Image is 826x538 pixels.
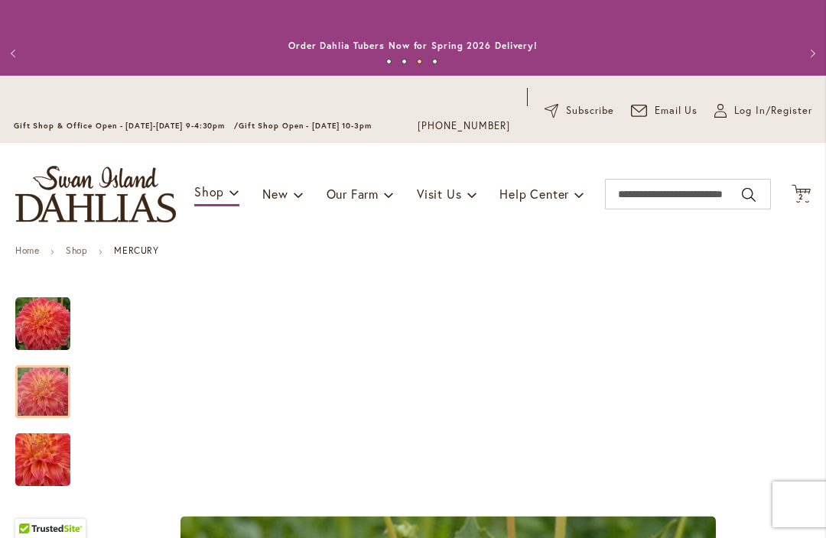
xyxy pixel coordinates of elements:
span: Subscribe [566,103,614,118]
span: Email Us [655,103,698,118]
span: New [262,186,288,202]
span: 2 [798,192,804,202]
a: Subscribe [545,103,614,118]
strong: MERCURY [114,245,158,256]
button: Next [795,38,826,69]
span: Gift Shop & Office Open - [DATE]-[DATE] 9-4:30pm / [14,121,239,131]
a: Log In/Register [714,103,812,118]
a: store logo [15,166,176,222]
iframe: Launch Accessibility Center [11,484,54,527]
span: Gift Shop Open - [DATE] 10-3pm [239,121,372,131]
div: Mercury [15,350,86,418]
span: Help Center [499,186,569,202]
a: Order Dahlia Tubers Now for Spring 2026 Delivery! [288,40,538,51]
a: Shop [66,245,87,256]
button: 3 of 4 [417,59,422,64]
span: Shop [194,183,224,199]
a: [PHONE_NUMBER] [418,118,510,134]
img: Mercury [15,297,70,352]
button: 2 [792,184,811,205]
div: Mercury [15,282,86,350]
button: 4 of 4 [432,59,437,64]
button: 1 of 4 [386,59,392,64]
div: Mercury [15,418,70,486]
button: 2 of 4 [402,59,407,64]
span: Visit Us [417,186,461,202]
a: Home [15,245,39,256]
a: Email Us [631,103,698,118]
span: Our Farm [327,186,379,202]
span: Log In/Register [734,103,812,118]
